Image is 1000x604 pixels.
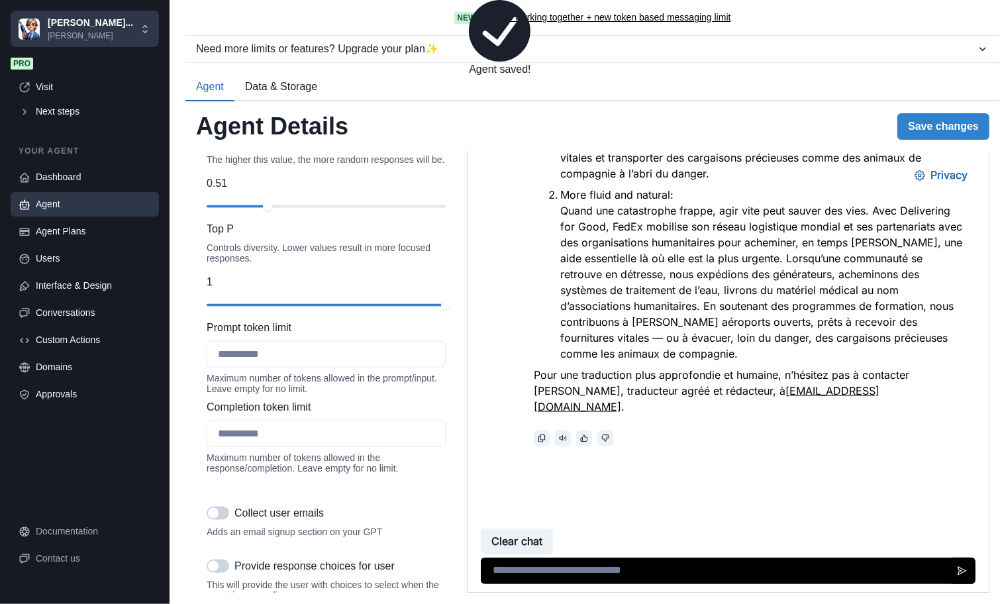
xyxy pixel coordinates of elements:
[36,333,151,347] div: Custom Actions
[207,452,446,474] div: Maximum number of tokens allowed in the response/completion. Leave empty for no limit.
[207,373,446,394] div: Maximum number of tokens allowed in the prompt/input. Leave empty for no limit.
[207,274,446,290] p: 1
[11,145,159,157] p: Your agent
[207,154,446,165] div: The higher this value, the more random responses will be.
[436,11,511,37] button: Privacy Settings
[481,406,508,432] button: Send message
[441,301,450,310] div: slider-ex-2
[48,30,133,42] p: [PERSON_NAME]
[185,74,234,101] button: Agent
[36,525,151,538] div: Documentation
[36,306,151,320] div: Conversations
[207,579,446,601] div: This will provide the user with choices to select when the agent is responding.
[207,242,446,264] div: Controls diversity. Lower values result in more focused responses.
[196,41,976,57] div: Need more limits or features? Upgrade your plan ✨
[48,16,133,30] p: [PERSON_NAME]...
[36,279,151,293] div: Interface & Design
[207,176,446,191] p: 0.51
[36,197,151,211] div: Agent
[19,19,40,40] img: Chakra UI
[207,527,446,537] div: Adds an email signup section on your GPT
[207,221,438,237] label: Top P
[36,105,151,119] div: Next steps
[207,399,438,415] label: Completion token limit
[196,112,348,140] h2: Agent Details
[185,36,1000,62] button: Need more limits or features? Upgrade your plan✨
[36,252,151,266] div: Users
[897,113,989,140] button: Save changes
[36,387,151,401] div: Approvals
[234,558,395,574] p: Provide response choices for user
[11,11,159,47] button: Chakra UI[PERSON_NAME]...[PERSON_NAME]
[11,519,159,544] a: Documentation
[36,552,151,566] div: Contact us
[207,320,438,336] label: Prompt token limit
[36,170,151,184] div: Dashboard
[11,58,33,70] span: Pro
[483,11,730,25] a: Agents working together + new token based messaging limit
[263,202,272,211] div: slider-ex-1
[454,12,478,24] span: New
[36,80,151,94] div: Visit
[468,152,989,592] iframe: Agent Chat
[234,74,328,101] button: Data & Storage
[36,225,151,238] div: Agent Plans
[36,360,151,374] div: Domains
[234,505,324,521] p: Collect user emails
